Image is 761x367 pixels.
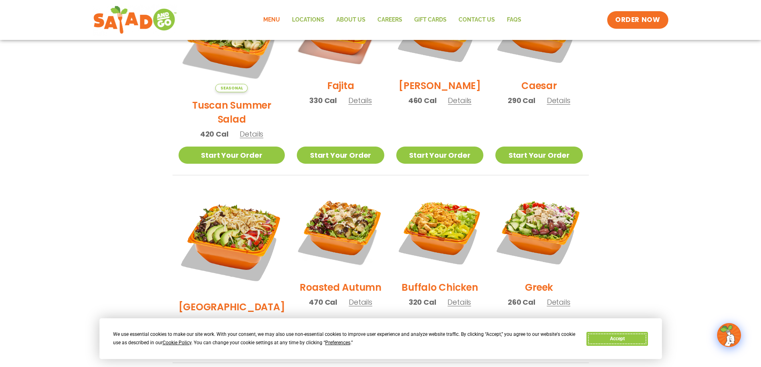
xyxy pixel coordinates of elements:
a: Menu [257,11,286,29]
h2: Caesar [521,79,557,93]
nav: Menu [257,11,527,29]
a: Contact Us [453,11,501,29]
span: ORDER NOW [615,15,660,25]
h2: Tuscan Summer Salad [179,98,285,126]
span: Details [547,297,570,307]
span: 470 Cal [309,297,337,307]
span: Details [240,317,263,327]
a: ORDER NOW [607,11,668,29]
span: 460 Cal [408,95,437,106]
h2: Greek [525,280,553,294]
a: Start Your Order [396,147,483,164]
a: Careers [372,11,408,29]
img: new-SAG-logo-768×292 [93,4,177,36]
a: FAQs [501,11,527,29]
span: Details [547,95,570,105]
a: Locations [286,11,330,29]
span: Details [240,129,263,139]
div: Cookie Consent Prompt [99,318,662,359]
h2: Roasted Autumn [300,280,381,294]
a: GIFT CARDS [408,11,453,29]
h2: Fajita [327,79,354,93]
span: 380 Cal [200,316,228,327]
button: Accept [586,332,648,346]
span: Cookie Policy [163,340,191,345]
img: wpChatIcon [718,324,740,346]
div: We use essential cookies to make our site work. With your consent, we may also use non-essential ... [113,330,577,347]
span: Details [349,297,372,307]
span: 320 Cal [409,297,436,307]
a: Start Your Order [297,147,384,164]
span: 330 Cal [309,95,337,106]
span: Details [448,95,471,105]
span: 420 Cal [200,129,228,139]
h2: [PERSON_NAME] [399,79,481,93]
span: Details [348,95,372,105]
span: Seasonal [215,84,248,92]
img: Product photo for Roasted Autumn Salad [297,187,384,274]
h2: [GEOGRAPHIC_DATA] [179,300,285,314]
a: About Us [330,11,372,29]
img: Product photo for Greek Salad [495,187,582,274]
span: Details [447,297,471,307]
img: Product photo for BBQ Ranch Salad [179,187,285,294]
a: Start Your Order [179,147,285,164]
span: 260 Cal [508,297,535,307]
img: Product photo for Buffalo Chicken Salad [396,187,483,274]
a: Start Your Order [495,147,582,164]
h2: Buffalo Chicken [401,280,478,294]
span: 290 Cal [508,95,535,106]
span: Preferences [325,340,350,345]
